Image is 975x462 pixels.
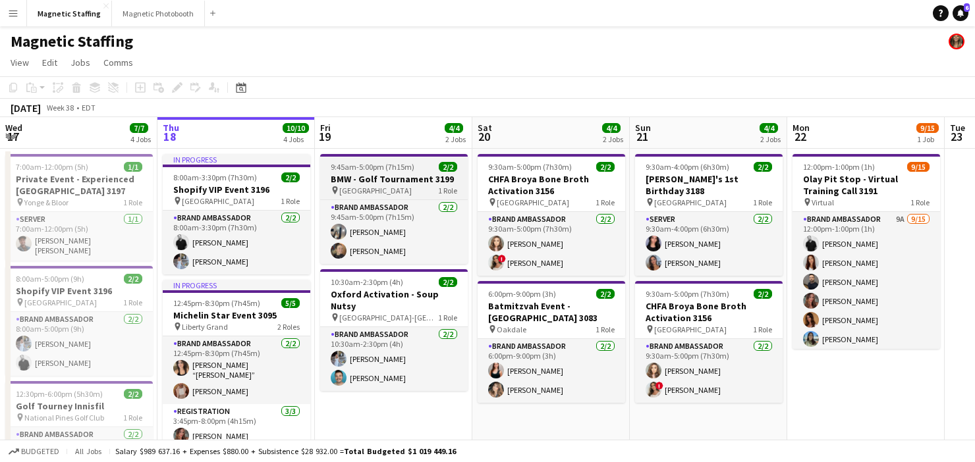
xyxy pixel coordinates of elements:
[339,186,412,195] span: [GEOGRAPHIC_DATA]
[5,266,153,376] app-job-card: 8:00am-5:00pm (9h)2/2Shopify VIP Event 3196 [GEOGRAPHIC_DATA]1 RoleBrand Ambassador2/28:00am-5:00...
[283,123,309,133] span: 10/10
[602,123,621,133] span: 4/4
[331,277,403,287] span: 10:30am-2:30pm (4h)
[112,1,205,26] button: Magnetic Photobooth
[163,154,310,165] div: In progress
[16,389,103,399] span: 12:30pm-6:00pm (5h30m)
[21,447,59,456] span: Budgeted
[11,32,133,51] h1: Magnetic Staffing
[16,274,84,284] span: 8:00am-5:00pm (9h)
[130,134,151,144] div: 4 Jobs
[5,285,153,297] h3: Shopify VIP Event 3196
[478,300,625,324] h3: Batmitzvah Event - [GEOGRAPHIC_DATA] 3083
[438,186,457,195] span: 1 Role
[5,173,153,197] h3: Private Event - Experienced [GEOGRAPHIC_DATA] 3197
[161,129,179,144] span: 18
[72,446,104,456] span: All jobs
[320,327,468,391] app-card-role: Brand Ambassador2/210:30am-2:30pm (4h)[PERSON_NAME][PERSON_NAME]
[5,54,34,71] a: View
[754,289,772,299] span: 2/2
[478,173,625,197] h3: CHFA Broya Bone Broth Activation 3156
[910,197,930,207] span: 1 Role
[24,413,104,423] span: National Pines Golf Club
[11,57,29,68] span: View
[478,281,625,403] div: 6:00pm-9:00pm (3h)2/2Batmitzvah Event - [GEOGRAPHIC_DATA] 3083 Oakdale1 RoleBrand Ambassador2/26:...
[163,280,310,290] div: In progress
[917,134,938,144] div: 1 Job
[438,313,457,322] span: 1 Role
[603,134,623,144] div: 2 Jobs
[498,255,506,263] span: !
[130,123,148,133] span: 7/7
[163,336,310,404] app-card-role: Brand Ambassador2/212:45pm-8:30pm (7h45m)[PERSON_NAME] “[PERSON_NAME]” [PERSON_NAME][PERSON_NAME]
[182,322,228,332] span: Liberty Grand
[82,103,96,113] div: EDT
[124,389,142,399] span: 2/2
[283,134,308,144] div: 4 Jobs
[478,154,625,276] app-job-card: 9:30am-5:00pm (7h30m)2/2CHFA Broya Bone Broth Activation 3156 [GEOGRAPHIC_DATA]1 RoleBrand Ambass...
[791,129,810,144] span: 22
[812,197,834,207] span: Virtual
[654,324,727,334] span: [GEOGRAPHIC_DATA]
[124,162,142,172] span: 1/1
[173,172,257,182] span: 8:00am-3:30pm (7h30m)
[5,400,153,412] h3: Golf Tourney Innisfil
[24,197,69,207] span: Yonge & Bloor
[7,444,61,459] button: Budgeted
[124,274,142,284] span: 2/2
[439,162,457,172] span: 2/2
[754,162,772,172] span: 2/2
[65,54,96,71] a: Jobs
[163,211,310,274] app-card-role: Brand Ambassador2/28:00am-3:30pm (7h30m)[PERSON_NAME][PERSON_NAME]
[635,339,783,403] app-card-role: Brand Ambassador2/29:30am-5:00pm (7h30m)[PERSON_NAME]![PERSON_NAME]
[596,197,615,207] span: 1 Role
[163,154,310,274] app-job-card: In progress8:00am-3:30pm (7h30m)2/2Shopify VIP Event 3196 [GEOGRAPHIC_DATA]1 RoleBrand Ambassador...
[635,281,783,403] app-job-card: 9:30am-5:00pm (7h30m)2/2CHFA Broya Bone Broth Activation 3156 [GEOGRAPHIC_DATA]1 RoleBrand Ambass...
[635,154,783,276] app-job-card: 9:30am-4:00pm (6h30m)2/2[PERSON_NAME]'s 1st Birthday 3188 [GEOGRAPHIC_DATA]1 RoleServer2/29:30am-...
[163,122,179,134] span: Thu
[115,446,456,456] div: Salary $989 637.16 + Expenses $880.00 + Subsistence $28 932.00 =
[16,162,88,172] span: 7:00am-12:00pm (5h)
[803,162,875,172] span: 12:00pm-1:00pm (1h)
[37,54,63,71] a: Edit
[793,122,810,134] span: Mon
[5,154,153,261] div: 7:00am-12:00pm (5h)1/1Private Event - Experienced [GEOGRAPHIC_DATA] 3197 Yonge & Bloor1 RoleServe...
[281,196,300,206] span: 1 Role
[793,154,940,349] app-job-card: 12:00pm-1:00pm (1h)9/15Olay Pit Stop - Virtual Training Call 3191 Virtual1 RoleBrand Ambassador9A...
[163,184,310,195] h3: Shopify VIP Event 3196
[497,197,569,207] span: [GEOGRAPHIC_DATA]
[318,129,331,144] span: 19
[42,57,57,68] span: Edit
[596,324,615,334] span: 1 Role
[760,123,778,133] span: 4/4
[43,103,76,113] span: Week 38
[654,197,727,207] span: [GEOGRAPHIC_DATA]
[5,212,153,261] app-card-role: Server1/17:00am-12:00pm (5h)[PERSON_NAME] [PERSON_NAME]
[497,324,526,334] span: Oakdale
[953,5,968,21] a: 6
[949,34,964,49] app-user-avatar: Bianca Fantauzzi
[98,54,138,71] a: Comms
[123,413,142,423] span: 1 Role
[281,298,300,308] span: 5/5
[596,289,615,299] span: 2/2
[478,339,625,403] app-card-role: Brand Ambassador2/26:00pm-9:00pm (3h)[PERSON_NAME][PERSON_NAME]
[103,57,133,68] span: Comms
[320,154,468,264] app-job-card: 9:45am-5:00pm (7h15m)2/2BMW - Golf Tournament 3199 [GEOGRAPHIC_DATA]1 RoleBrand Ambassador2/29:45...
[478,122,492,134] span: Sat
[916,123,939,133] span: 9/15
[655,382,663,390] span: !
[445,123,463,133] span: 4/4
[3,129,22,144] span: 17
[123,297,142,307] span: 1 Role
[488,289,556,299] span: 6:00pm-9:00pm (3h)
[320,269,468,391] app-job-card: 10:30am-2:30pm (4h)2/2Oxford Activation - Soup Nutsy [GEOGRAPHIC_DATA]-[GEOGRAPHIC_DATA]1 RoleBra...
[488,162,572,172] span: 9:30am-5:00pm (7h30m)
[950,122,965,134] span: Tue
[596,162,615,172] span: 2/2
